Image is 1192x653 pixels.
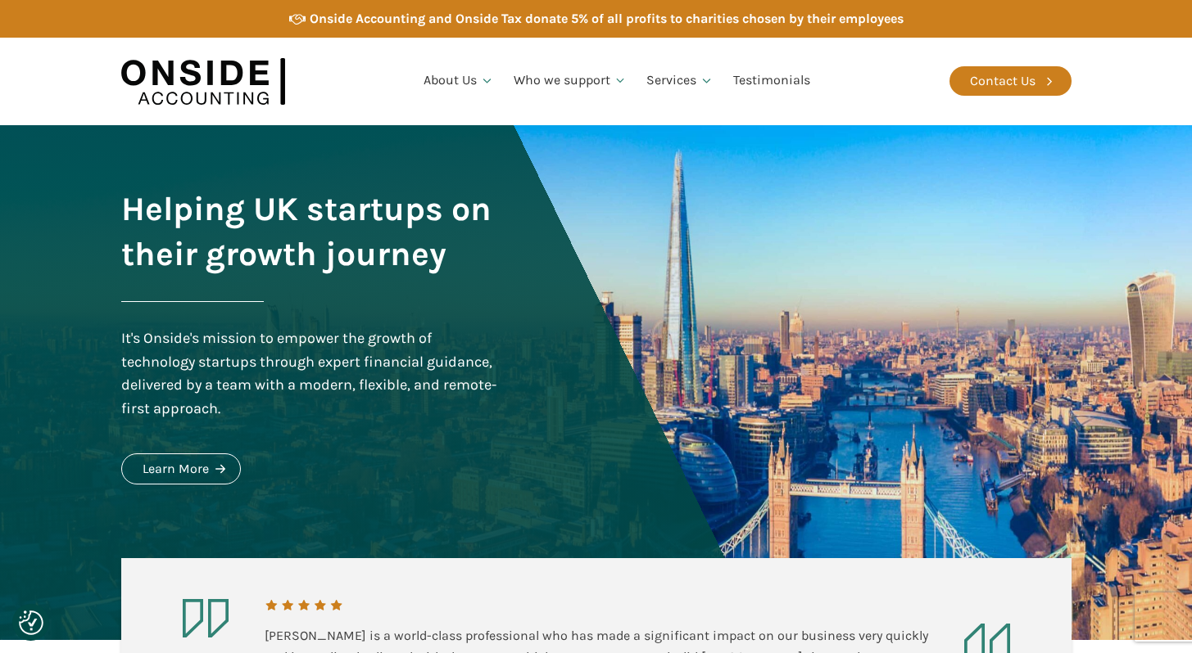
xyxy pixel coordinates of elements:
h1: Helping UK startups on their growth journey [121,187,501,277]
div: Onside Accounting and Onside Tax donate 5% of all profits to charities chosen by their employees [310,8,904,29]
a: Who we support [504,53,637,109]
img: Onside Accounting [121,50,285,113]
div: Learn More [143,458,209,480]
a: Testimonials [723,53,820,109]
a: Services [637,53,723,109]
div: It's Onside's mission to empower the growth of technology startups through expert financial guida... [121,326,501,421]
div: Contact Us [970,70,1036,92]
a: Contact Us [950,66,1072,96]
img: Revisit consent button [19,610,43,635]
a: Learn More [121,453,241,484]
button: Consent Preferences [19,610,43,635]
a: About Us [414,53,504,109]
